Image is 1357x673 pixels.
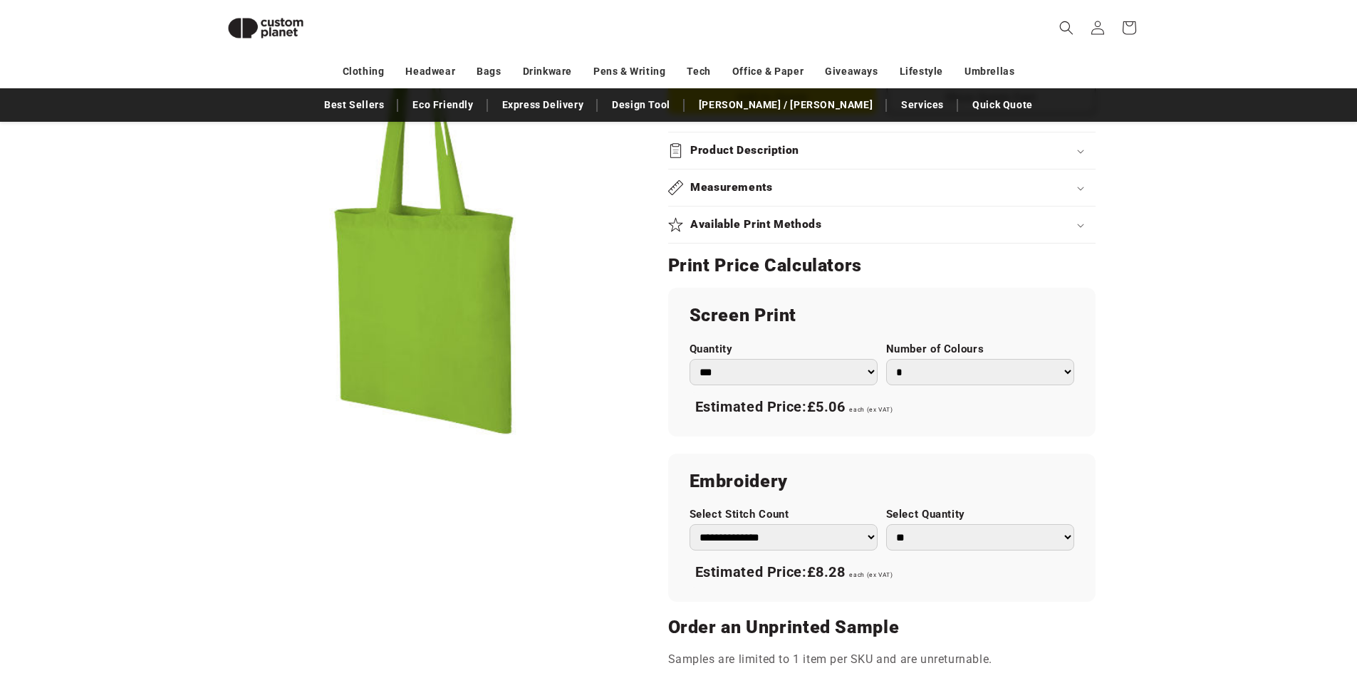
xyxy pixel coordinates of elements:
[668,169,1096,206] summary: Measurements
[405,59,455,84] a: Headwear
[849,571,893,578] span: each (ex VAT)
[807,398,846,415] span: £5.06
[1286,605,1357,673] iframe: To enrich screen reader interactions, please activate Accessibility in Grammarly extension settings
[668,254,1096,277] h2: Print Price Calculators
[668,132,1096,169] summary: Product Description
[317,93,391,118] a: Best Sellers
[690,180,773,195] h2: Measurements
[692,93,880,118] a: [PERSON_NAME] / [PERSON_NAME]
[477,59,501,84] a: Bags
[668,616,1096,639] h2: Order an Unprinted Sample
[1286,605,1357,673] div: Chat Widget
[690,217,822,232] h2: Available Print Methods
[605,93,677,118] a: Design Tool
[690,143,799,158] h2: Product Description
[690,508,878,521] label: Select Stitch Count
[690,343,878,356] label: Quantity
[807,563,846,580] span: £8.28
[216,6,316,51] img: Custom Planet
[965,93,1040,118] a: Quick Quote
[690,304,1074,327] h2: Screen Print
[593,59,665,84] a: Pens & Writing
[965,59,1014,84] a: Umbrellas
[825,59,878,84] a: Giveaways
[732,59,804,84] a: Office & Paper
[690,392,1074,422] div: Estimated Price:
[900,59,943,84] a: Lifestyle
[690,558,1074,588] div: Estimated Price:
[1051,12,1082,43] summary: Search
[668,207,1096,243] summary: Available Print Methods
[886,343,1074,356] label: Number of Colours
[405,93,480,118] a: Eco Friendly
[849,406,893,413] span: each (ex VAT)
[216,21,633,438] media-gallery: Gallery Viewer
[495,93,591,118] a: Express Delivery
[343,59,385,84] a: Clothing
[687,59,710,84] a: Tech
[523,59,572,84] a: Drinkware
[668,649,1096,670] p: Samples are limited to 1 item per SKU and are unreturnable.
[886,508,1074,521] label: Select Quantity
[894,93,951,118] a: Services
[690,470,1074,493] h2: Embroidery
